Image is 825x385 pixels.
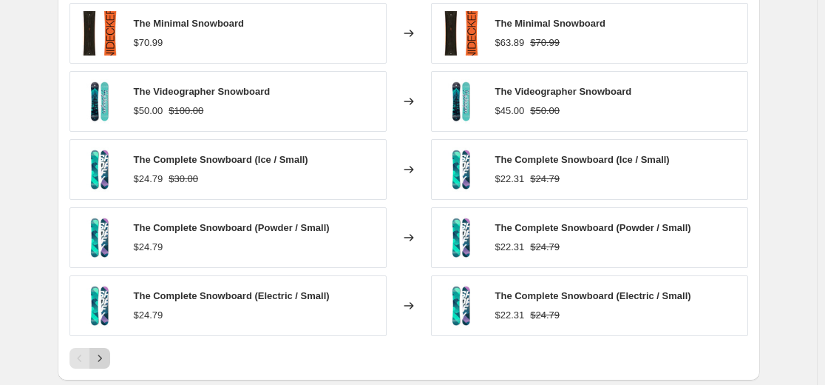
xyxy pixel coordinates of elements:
[530,104,560,118] strike: $50.00
[495,104,525,118] div: $45.00
[439,284,483,328] img: Main_589fc064-24a2-4236-9eaf-13b2bd35d21d_80x.jpg
[169,172,198,187] strike: $30.00
[495,222,691,233] span: The Complete Snowboard (Powder / Small)
[78,215,122,260] img: Main_589fc064-24a2-4236-9eaf-13b2bd35d21d_80x.jpg
[134,36,163,50] div: $70.99
[134,172,163,187] div: $24.79
[134,154,308,165] span: The Complete Snowboard (Ice / Small)
[530,308,560,323] strike: $24.79
[495,154,670,165] span: The Complete Snowboard (Ice / Small)
[134,86,271,97] span: The Videographer Snowboard
[439,11,483,56] img: images_80x.jpg
[439,79,483,124] img: Main_80x.jpg
[78,147,122,192] img: Main_589fc064-24a2-4236-9eaf-13b2bd35d21d_80x.jpg
[134,290,330,301] span: The Complete Snowboard (Electric / Small)
[78,284,122,328] img: Main_589fc064-24a2-4236-9eaf-13b2bd35d21d_80x.jpg
[169,104,203,118] strike: $100.00
[530,172,560,187] strike: $24.79
[134,240,163,255] div: $24.79
[530,240,560,255] strike: $24.79
[134,222,330,233] span: The Complete Snowboard (Powder / Small)
[495,36,525,50] div: $63.89
[134,18,245,29] span: The Minimal Snowboard
[89,348,110,369] button: Next
[78,79,122,124] img: Main_80x.jpg
[495,18,606,29] span: The Minimal Snowboard
[495,290,691,301] span: The Complete Snowboard (Electric / Small)
[495,86,632,97] span: The Videographer Snowboard
[530,36,560,50] strike: $70.99
[439,215,483,260] img: Main_589fc064-24a2-4236-9eaf-13b2bd35d21d_80x.jpg
[495,240,525,255] div: $22.31
[134,308,163,323] div: $24.79
[78,11,122,56] img: images_80x.jpg
[495,308,525,323] div: $22.31
[439,147,483,192] img: Main_589fc064-24a2-4236-9eaf-13b2bd35d21d_80x.jpg
[134,104,163,118] div: $50.00
[69,348,110,369] nav: Pagination
[495,172,525,187] div: $22.31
